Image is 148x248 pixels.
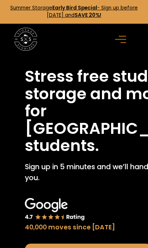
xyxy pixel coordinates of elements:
[111,28,134,51] div: menu
[52,4,97,11] strong: Early Bird Special
[25,198,85,221] img: Google 4.7 star rating
[25,137,99,154] h1: students.
[14,28,37,51] img: Storage Scholars main logo
[10,4,138,19] a: Summer StorageEarly Bird Special- Sign up before [DATE] andSAVE 20%!
[75,12,101,19] strong: SAVE 20%!
[25,222,115,232] div: 40,000 moves since [DATE]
